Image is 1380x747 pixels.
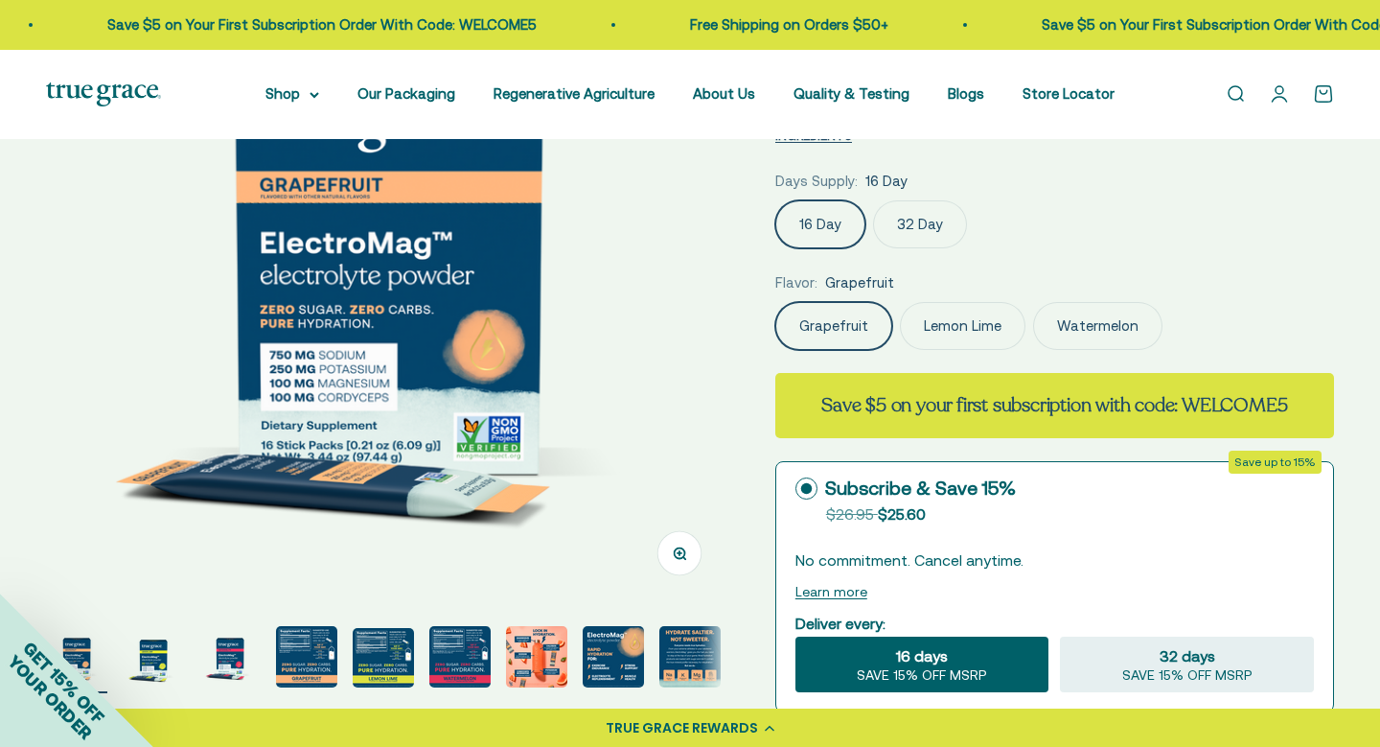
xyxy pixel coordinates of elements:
img: Rapid Hydration For: - Exercise endurance* - Stress support* - Electrolyte replenishment* - Muscl... [583,626,644,688]
summary: Shop [265,82,319,105]
button: Go to item 3 [199,626,261,693]
legend: Days Supply: [775,170,858,193]
img: ElectroMag™ [199,626,261,688]
a: Our Packaging [357,85,455,102]
a: Regenerative Agriculture [494,85,655,102]
a: Free Shipping on Orders $50+ [659,16,858,33]
strong: Save $5 on your first subscription with code: WELCOME5 [821,392,1287,418]
span: Grapefruit [825,271,894,294]
img: Everyone needs true hydration. From your extreme athletes to you weekend warriors, ElectroMag giv... [659,626,721,688]
button: Go to item 8 [583,626,644,693]
legend: Flavor: [775,271,817,294]
button: Go to item 2 [123,626,184,693]
img: ElectroMag™ [353,628,414,688]
button: Go to item 7 [506,626,567,693]
button: Go to item 6 [429,626,491,693]
img: Magnesium for heart health and stress support* Chloride to support pH balance and oxygen flow* So... [506,626,567,688]
a: Blogs [948,85,984,102]
a: Quality & Testing [793,85,909,102]
span: GET 15% OFF [19,638,108,727]
img: ElectroMag™ [123,626,184,688]
p: Save $5 on Your First Subscription Order With Code: WELCOME5 [77,13,506,36]
img: 750 mg sodium for fluid balance and cellular communication.* 250 mg potassium supports blood pres... [276,626,337,688]
img: ElectroMag™ [429,626,491,688]
span: 16 Day [865,170,908,193]
a: About Us [693,85,755,102]
a: Store Locator [1023,85,1115,102]
div: TRUE GRACE REWARDS [606,718,758,738]
button: Go to item 4 [276,626,337,693]
button: Go to item 5 [353,628,414,693]
span: YOUR ORDER [4,651,96,743]
button: Go to item 9 [659,626,721,693]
